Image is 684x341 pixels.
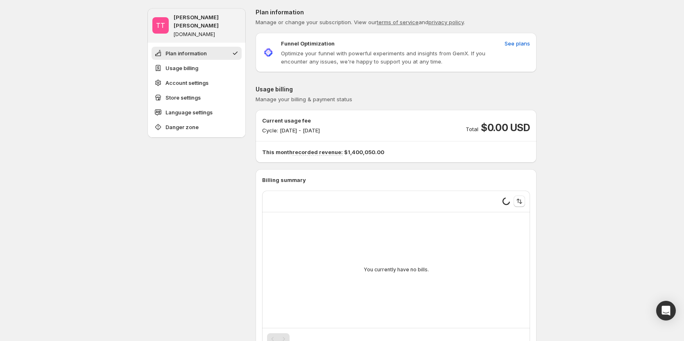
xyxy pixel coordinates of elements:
[262,116,320,125] p: Current usage fee
[165,93,201,102] span: Store settings
[262,176,530,184] p: Billing summary
[165,64,198,72] span: Usage billing
[656,301,676,321] div: Open Intercom Messenger
[256,96,352,102] span: Manage your billing & payment status
[152,106,242,119] button: Language settings
[174,13,241,30] p: [PERSON_NAME] [PERSON_NAME]
[481,121,530,134] span: $0.00 USD
[364,266,429,273] p: You currently have no bills.
[466,125,478,133] p: Total
[256,8,537,16] p: Plan information
[152,120,242,134] button: Danger zone
[262,126,320,134] p: Cycle: [DATE] - [DATE]
[256,85,537,93] p: Usage billing
[262,46,274,59] img: Funnel Optimization
[500,37,535,50] button: See plans
[152,76,242,89] button: Account settings
[165,123,199,131] span: Danger zone
[292,149,343,156] span: recorded revenue:
[281,39,335,48] p: Funnel Optimization
[152,61,242,75] button: Usage billing
[262,148,530,156] p: This month $1,400,050.00
[174,31,215,38] p: [DOMAIN_NAME]
[505,39,530,48] span: See plans
[152,47,242,60] button: Plan information
[514,196,525,207] button: Sort the results
[152,91,242,104] button: Store settings
[152,17,169,34] span: Tanya Tanya
[156,21,165,30] text: TT
[256,19,465,25] span: Manage or change your subscription. View our and .
[165,79,208,87] span: Account settings
[165,49,207,57] span: Plan information
[428,19,464,25] a: privacy policy
[281,49,501,66] p: Optimize your funnel with powerful experiments and insights from GemX. If you encounter any issue...
[377,19,419,25] a: terms of service
[165,108,213,116] span: Language settings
